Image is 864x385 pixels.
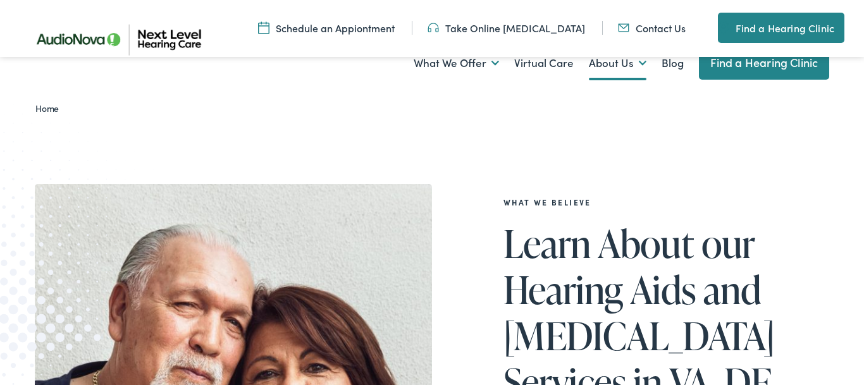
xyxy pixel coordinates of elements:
img: Calendar icon representing the ability to schedule a hearing test or hearing aid appointment at N... [258,21,269,35]
span: Hearing [503,269,623,310]
span: Learn [503,223,591,264]
a: Blog [662,40,684,87]
img: A map pin icon in teal indicates location-related features or services. [718,20,729,35]
a: What We Offer [414,40,499,87]
h2: What We Believe [503,198,807,207]
a: Take Online [MEDICAL_DATA] [428,21,585,35]
span: [MEDICAL_DATA] [503,315,775,357]
img: An icon symbolizing headphones, colored in teal, suggests audio-related services or features. [428,21,439,35]
a: Find a Hearing Clinic [718,13,844,43]
span: Aids [630,269,696,310]
span: and [703,269,761,310]
a: Schedule an Appiontment [258,21,395,35]
a: Virtual Care [514,40,574,87]
a: Find a Hearing Clinic [699,46,830,80]
a: About Us [589,40,646,87]
a: Contact Us [618,21,686,35]
img: An icon representing mail communication is presented in a unique teal color. [618,21,629,35]
span: our [701,223,755,264]
span: About [598,223,694,264]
